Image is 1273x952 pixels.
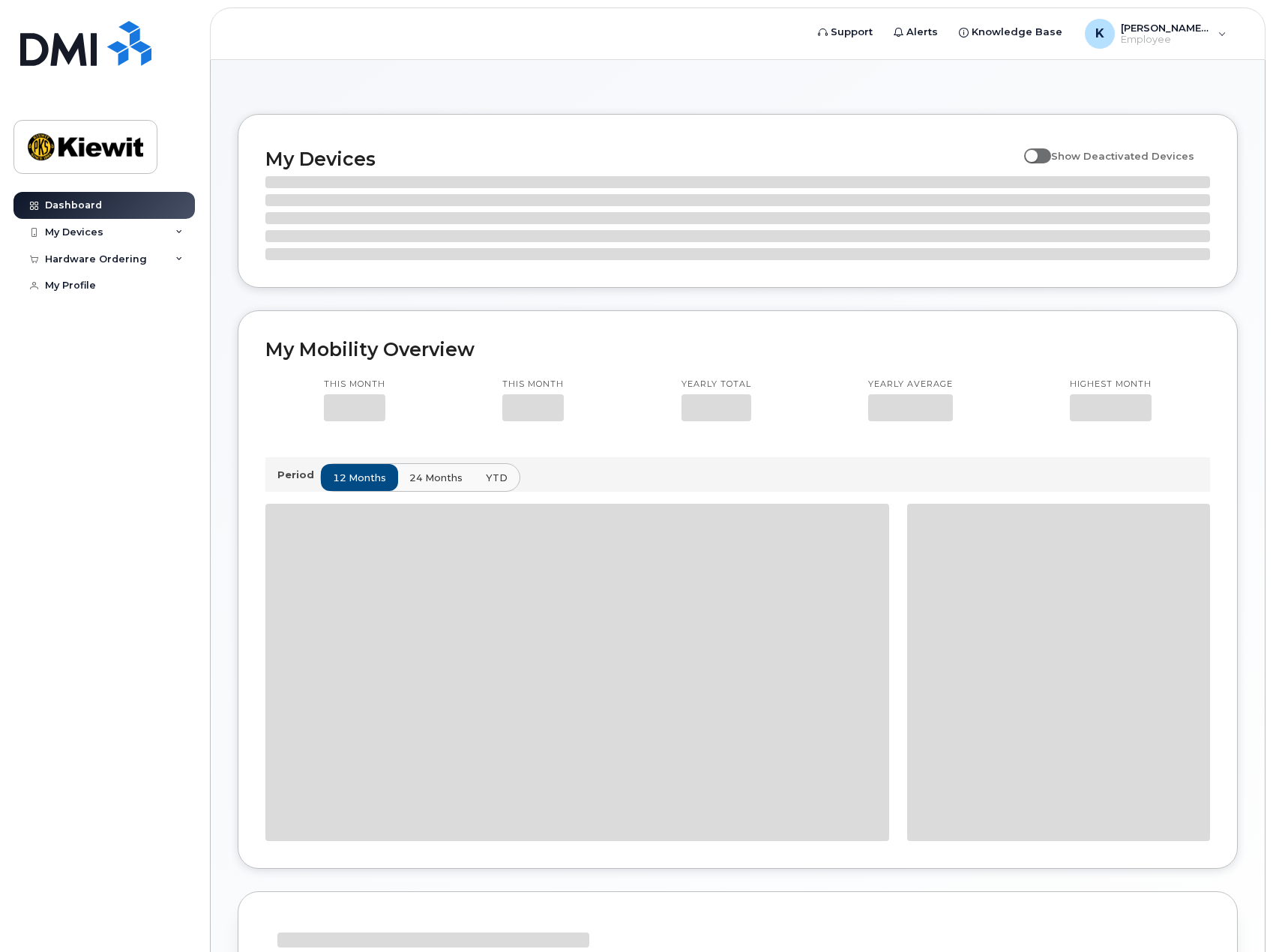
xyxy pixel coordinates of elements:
[868,379,953,391] p: Yearly average
[409,471,463,485] span: 24 months
[502,379,564,391] p: This month
[1024,142,1036,154] input: Show Deactivated Devices
[324,379,385,391] p: This month
[681,379,751,391] p: Yearly total
[486,471,508,485] span: YTD
[1051,150,1194,162] span: Show Deactivated Devices
[265,148,1017,170] h2: My Devices
[277,468,320,482] p: Period
[1070,379,1152,391] p: Highest month
[265,338,1210,361] h2: My Mobility Overview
